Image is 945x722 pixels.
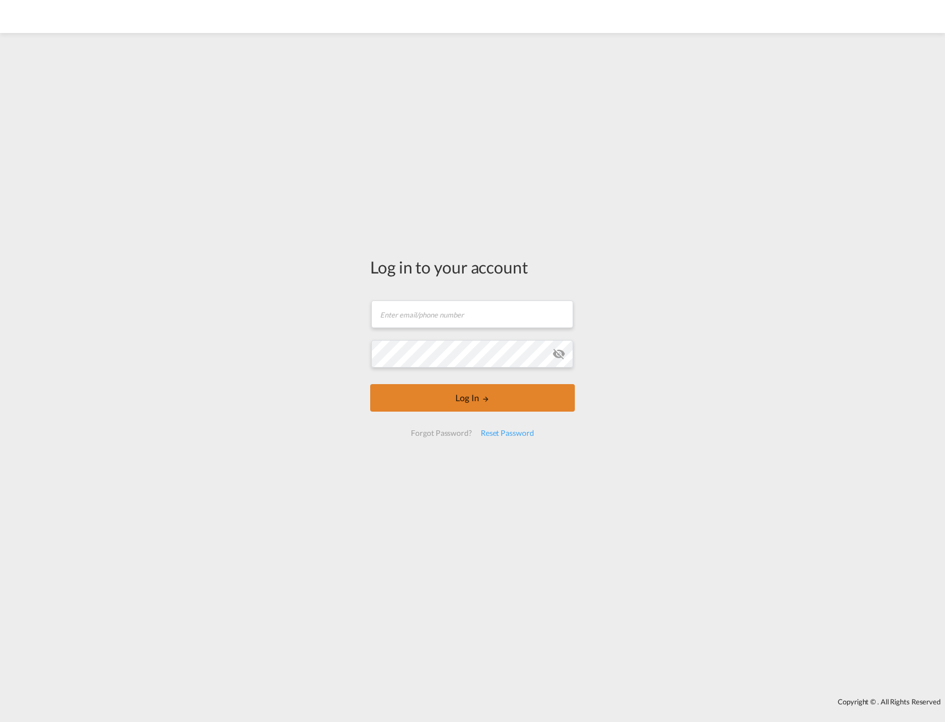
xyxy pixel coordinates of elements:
[476,423,539,443] div: Reset Password
[552,347,565,360] md-icon: icon-eye-off
[406,423,476,443] div: Forgot Password?
[370,384,575,412] button: LOGIN
[371,300,573,328] input: Enter email/phone number
[370,255,575,278] div: Log in to your account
